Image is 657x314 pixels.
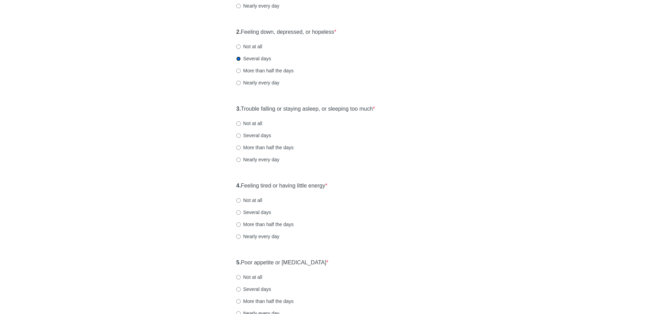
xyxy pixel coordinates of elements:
[236,198,241,203] input: Not at all
[236,234,241,239] input: Nearly every day
[236,210,241,215] input: Several days
[236,105,375,113] label: Trouble falling or staying asleep, or sleeping too much
[236,120,262,127] label: Not at all
[236,43,262,50] label: Not at all
[236,221,293,228] label: More than half the days
[236,298,293,305] label: More than half the days
[236,44,241,49] input: Not at all
[236,197,262,204] label: Not at all
[236,28,336,36] label: Feeling down, depressed, or hopeless
[236,286,271,293] label: Several days
[236,81,241,85] input: Nearly every day
[236,29,241,35] strong: 2.
[236,299,241,304] input: More than half the days
[236,259,328,267] label: Poor appetite or [MEDICAL_DATA]
[236,4,241,8] input: Nearly every day
[236,69,241,73] input: More than half the days
[236,182,327,190] label: Feeling tired or having little energy
[236,55,271,62] label: Several days
[236,132,271,139] label: Several days
[236,57,241,61] input: Several days
[236,287,241,292] input: Several days
[236,183,241,189] strong: 4.
[236,156,279,163] label: Nearly every day
[236,133,241,138] input: Several days
[236,144,293,151] label: More than half the days
[236,106,241,112] strong: 3.
[236,67,293,74] label: More than half the days
[236,158,241,162] input: Nearly every day
[236,79,279,86] label: Nearly every day
[236,2,279,9] label: Nearly every day
[236,209,271,216] label: Several days
[236,275,241,280] input: Not at all
[236,233,279,240] label: Nearly every day
[236,260,241,265] strong: 5.
[236,222,241,227] input: More than half the days
[236,121,241,126] input: Not at all
[236,274,262,281] label: Not at all
[236,145,241,150] input: More than half the days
